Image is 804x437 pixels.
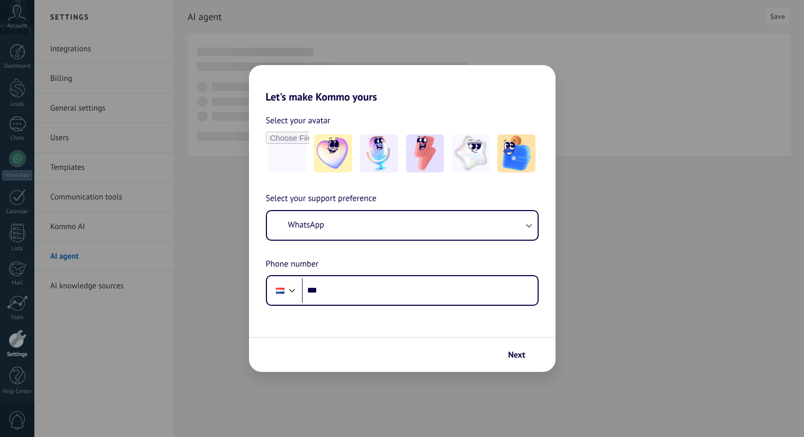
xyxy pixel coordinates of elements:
button: WhatsApp [267,211,538,240]
img: -5.jpeg [497,134,535,172]
span: Select your support preference [266,192,377,206]
span: Select your avatar [266,114,331,128]
img: -1.jpeg [314,134,352,172]
div: Netherlands: + 31 [270,279,290,302]
span: Next [508,351,525,359]
button: Next [503,346,539,364]
h2: Let's make Kommo yours [249,65,556,103]
img: -3.jpeg [406,134,444,172]
img: -4.jpeg [452,134,490,172]
span: Phone number [266,258,319,271]
img: -2.jpeg [360,134,398,172]
span: WhatsApp [288,220,325,230]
